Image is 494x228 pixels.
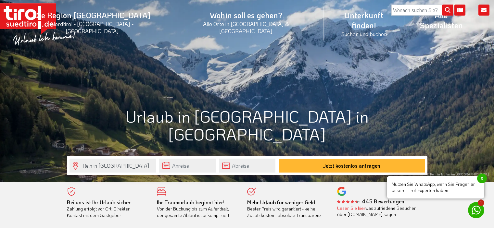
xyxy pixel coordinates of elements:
[219,159,275,173] input: Abreise
[159,159,216,173] input: Anreise
[404,3,478,37] a: Alle Spezialisten
[67,199,131,206] b: Bei uns ist Ihr Urlaub sicher
[247,199,315,206] b: Mehr Urlaub für weniger Geld
[454,5,465,16] i: Karte öffnen
[247,199,328,219] div: Bester Preis wird garantiert - keine Zusatzkosten - absolute Transparenz
[67,107,427,143] h1: Urlaub in [GEOGRAPHIC_DATA] in [GEOGRAPHIC_DATA]
[70,159,156,173] input: Wo soll's hingehen?
[331,30,397,37] small: Suchen und buchen
[337,198,404,205] b: - 445 Bewertungen
[468,202,484,218] a: 1 Nutzen Sie WhatsApp, wenn Sie Fragen an unsere Tirol-Experten habenx
[323,3,404,44] a: Unterkunft finden!Suchen und buchen
[387,176,484,198] span: Nutzen Sie WhatsApp, wenn Sie Fragen an unsere Tirol-Experten haben
[176,20,316,34] small: Alle Orte in [GEOGRAPHIC_DATA] & [GEOGRAPHIC_DATA]
[157,199,224,206] b: Ihr Traumurlaub beginnt hier!
[478,199,484,206] span: 1
[67,199,147,219] div: Zahlung erfolgt vor Ort. Direkter Kontakt mit dem Gastgeber
[478,5,489,16] i: Kontakt
[157,199,237,219] div: Von der Buchung bis zum Aufenthalt, der gesamte Ablauf ist unkompliziert
[279,159,425,173] button: Jetzt kostenlos anfragen
[168,3,324,42] a: Wohin soll es gehen?Alle Orte in [GEOGRAPHIC_DATA] & [GEOGRAPHIC_DATA]
[337,205,365,211] a: Lesen Sie hier
[24,20,160,34] small: Nordtirol - [GEOGRAPHIC_DATA] - [GEOGRAPHIC_DATA]
[16,3,168,42] a: Die Region [GEOGRAPHIC_DATA]Nordtirol - [GEOGRAPHIC_DATA] - [GEOGRAPHIC_DATA]
[477,174,487,183] span: x
[337,205,418,218] div: was zufriedene Besucher über [DOMAIN_NAME] sagen
[391,5,453,16] input: Wonach suchen Sie?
